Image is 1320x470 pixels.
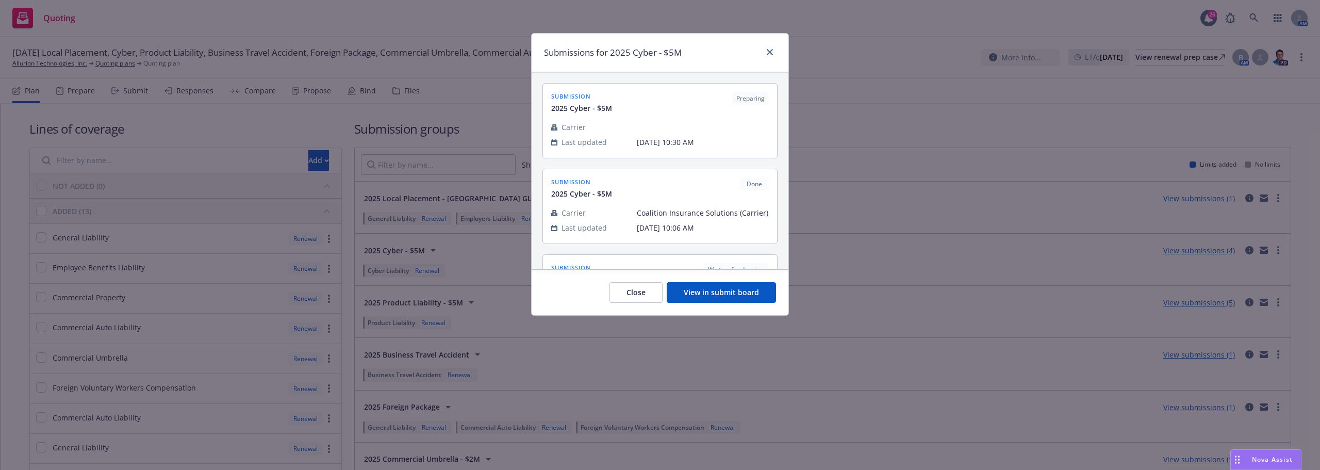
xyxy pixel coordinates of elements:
[708,265,765,274] span: Waiting for decision
[551,188,612,199] span: 2025 Cyber - $5M
[1230,449,1301,470] button: Nova Assist
[637,207,769,218] span: Coalition Insurance Solutions (Carrier)
[562,222,607,233] span: Last updated
[1252,455,1293,464] span: Nova Assist
[551,263,612,272] span: submission
[764,46,776,58] a: close
[551,177,612,186] span: submission
[551,92,612,101] span: submission
[736,94,765,103] span: Preparing
[744,180,765,189] span: Done
[1231,450,1244,469] div: Drag to move
[562,207,586,218] span: Carrier
[562,137,607,148] span: Last updated
[544,46,682,59] h1: Submissions for 2025 Cyber - $5M
[637,222,769,233] span: [DATE] 10:06 AM
[562,122,586,133] span: Carrier
[609,282,663,303] button: Close
[667,282,776,303] button: View in submit board
[551,103,612,114] span: 2025 Cyber - $5M
[637,137,769,148] span: [DATE] 10:30 AM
